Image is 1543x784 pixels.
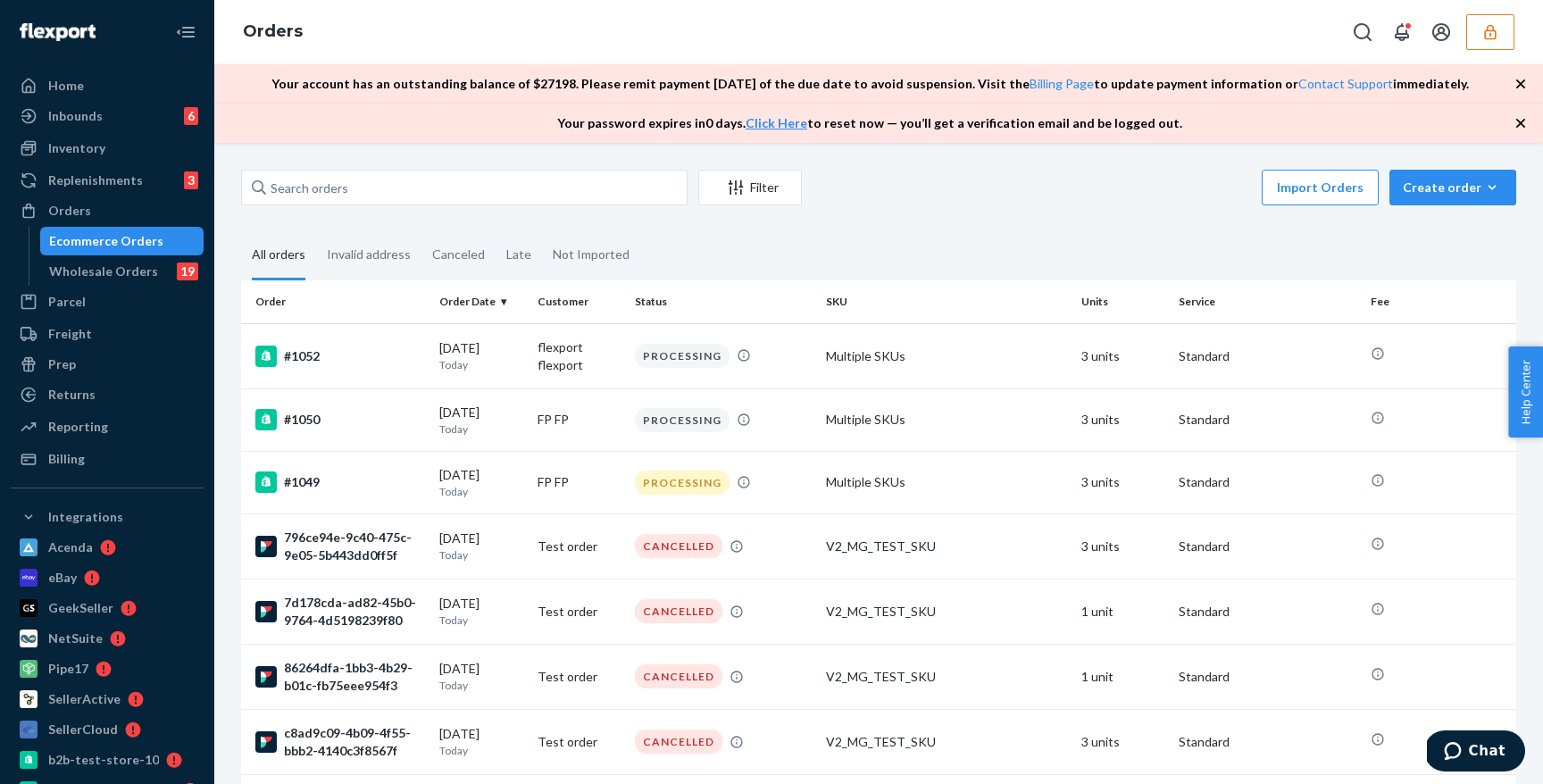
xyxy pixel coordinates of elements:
[48,355,76,373] div: Prep
[1172,280,1363,323] th: Service
[327,231,411,278] div: Invalid address
[439,484,522,499] p: Today
[252,231,305,280] div: All orders
[11,350,204,379] a: Prep
[538,294,621,309] div: Customer
[1074,709,1172,774] td: 3 units
[439,530,522,563] div: [DATE]
[1074,644,1172,709] td: 1 unit
[439,339,522,372] div: [DATE]
[184,107,198,125] div: 6
[819,280,1074,323] th: SKU
[506,231,531,278] div: Late
[48,293,86,311] div: Parcel
[11,288,204,316] a: Parcel
[1030,76,1094,91] a: Billing Page
[48,77,84,95] div: Home
[11,166,204,195] a: Replenishments3
[48,171,143,189] div: Replenishments
[1074,513,1172,579] td: 3 units
[826,733,1067,751] div: V2_MG_TEST_SKU
[40,257,204,286] a: Wholesale Orders19
[1262,170,1379,205] button: Import Orders
[243,21,303,41] a: Orders
[699,179,801,196] div: Filter
[11,445,204,473] a: Billing
[557,114,1182,132] p: Your password expires in 0 days . to reset now — you’ll get a verification email and be logged out.
[11,533,204,562] a: Acenda
[11,685,204,713] a: SellerActive
[48,660,88,678] div: Pipe17
[439,421,522,437] p: Today
[635,534,722,558] div: CANCELLED
[826,538,1067,555] div: V2_MG_TEST_SKU
[255,471,425,493] div: #1049
[255,529,425,564] div: 796ce94e-9c40-475c-9e05-5b443dd0ff5f
[11,102,204,130] a: Inbounds6
[48,325,92,343] div: Freight
[628,280,819,323] th: Status
[1427,730,1525,775] iframe: Opens a widget where you can chat to one of our agents
[271,75,1469,93] p: Your account has an outstanding balance of $ 27198 . Please remit payment [DATE] of the due date ...
[1298,76,1393,91] a: Contact Support
[48,599,113,617] div: GeekSeller
[48,450,85,468] div: Billing
[11,594,204,622] a: GeekSeller
[11,503,204,531] button: Integrations
[48,508,123,526] div: Integrations
[255,724,425,760] div: c8ad9c09-4b09-4f55-bbb2-4140c3f8567f
[1384,14,1420,50] button: Open notifications
[530,644,628,709] td: Test order
[635,471,730,495] div: PROCESSING
[1179,473,1355,491] p: Standard
[11,196,204,225] a: Orders
[48,139,105,157] div: Inventory
[439,678,522,693] p: Today
[48,690,121,708] div: SellerActive
[48,721,118,738] div: SellerCloud
[11,380,204,409] a: Returns
[439,595,522,628] div: [DATE]
[184,171,198,189] div: 3
[255,346,425,367] div: #1052
[439,357,522,372] p: Today
[48,751,159,769] div: b2b-test-store-10
[1179,733,1355,751] p: Standard
[11,746,204,774] a: b2b-test-store-10
[553,231,630,278] div: Not Imported
[819,388,1074,451] td: Multiple SKUs
[11,134,204,163] a: Inventory
[746,115,807,130] a: Click Here
[1179,411,1355,429] p: Standard
[439,613,522,628] p: Today
[40,227,204,255] a: Ecommerce Orders
[1364,280,1516,323] th: Fee
[1179,668,1355,686] p: Standard
[1179,347,1355,365] p: Standard
[11,320,204,348] a: Freight
[241,170,688,205] input: Search orders
[1508,346,1543,438] button: Help Center
[1074,388,1172,451] td: 3 units
[48,418,108,436] div: Reporting
[819,451,1074,513] td: Multiple SKUs
[20,23,96,41] img: Flexport logo
[530,388,628,451] td: FP FP
[255,659,425,695] div: 86264dfa-1bb3-4b29-b01c-fb75eee954f3
[635,408,730,432] div: PROCESSING
[255,409,425,430] div: #1050
[530,323,628,388] td: flexport flexport
[49,232,163,250] div: Ecommerce Orders
[11,624,204,653] a: NetSuite
[177,263,198,280] div: 19
[826,668,1067,686] div: V2_MG_TEST_SKU
[439,547,522,563] p: Today
[530,513,628,579] td: Test order
[11,71,204,100] a: Home
[635,599,722,623] div: CANCELLED
[1179,538,1355,555] p: Standard
[1074,579,1172,644] td: 1 unit
[1345,14,1380,50] button: Open Search Box
[11,563,204,592] a: eBay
